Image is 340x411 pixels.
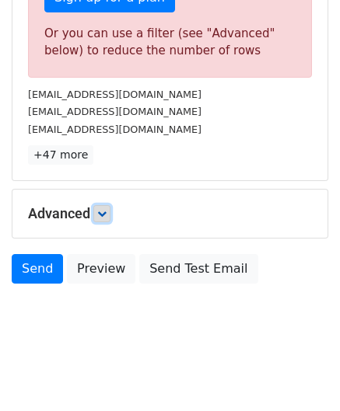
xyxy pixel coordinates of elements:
small: [EMAIL_ADDRESS][DOMAIN_NAME] [28,106,202,117]
small: [EMAIL_ADDRESS][DOMAIN_NAME] [28,124,202,135]
a: Send Test Email [139,254,258,284]
small: [EMAIL_ADDRESS][DOMAIN_NAME] [28,89,202,100]
div: Or you can use a filter (see "Advanced" below) to reduce the number of rows [44,25,296,60]
a: Preview [67,254,135,284]
a: +47 more [28,145,93,165]
h5: Advanced [28,205,312,222]
iframe: Chat Widget [262,336,340,411]
a: Send [12,254,63,284]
